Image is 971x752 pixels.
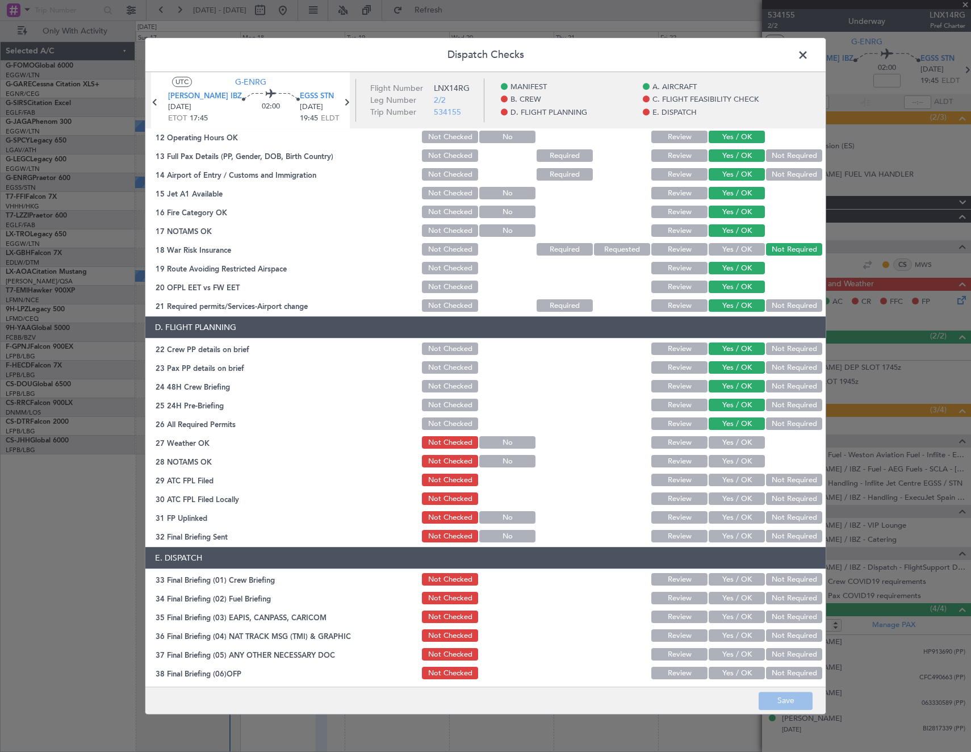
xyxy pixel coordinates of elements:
button: Not Required [766,512,822,524]
button: Yes / OK [709,649,765,661]
button: Yes / OK [709,630,765,642]
button: Not Required [766,667,822,680]
button: Yes / OK [709,418,765,431]
button: Not Required [766,362,822,374]
button: Yes / OK [709,437,765,449]
button: Yes / OK [709,262,765,275]
button: Not Required [766,381,822,393]
button: Not Required [766,493,822,505]
button: Not Required [766,300,822,312]
button: Yes / OK [709,187,765,200]
button: Not Required [766,592,822,605]
button: Yes / OK [709,667,765,680]
button: Not Required [766,649,822,661]
button: Not Required [766,474,822,487]
button: Not Required [766,530,822,543]
button: Not Required [766,150,822,162]
header: Dispatch Checks [145,38,826,72]
button: Yes / OK [709,493,765,505]
button: Yes / OK [709,131,765,144]
button: Yes / OK [709,399,765,412]
button: Not Required [766,574,822,586]
button: Yes / OK [709,169,765,181]
button: Not Required [766,418,822,431]
button: Yes / OK [709,206,765,219]
button: Yes / OK [709,574,765,586]
button: Yes / OK [709,362,765,374]
button: Yes / OK [709,300,765,312]
button: Yes / OK [709,474,765,487]
button: Not Required [766,343,822,356]
button: Not Required [766,169,822,181]
button: Not Required [766,630,822,642]
button: Not Required [766,244,822,256]
button: Not Required [766,611,822,624]
button: Yes / OK [709,244,765,256]
button: Yes / OK [709,225,765,237]
button: Yes / OK [709,150,765,162]
button: Yes / OK [709,611,765,624]
button: Yes / OK [709,281,765,294]
button: Yes / OK [709,381,765,393]
button: Yes / OK [709,530,765,543]
button: Yes / OK [709,592,765,605]
button: Not Required [766,399,822,412]
button: Yes / OK [709,456,765,468]
button: Yes / OK [709,512,765,524]
button: Yes / OK [709,343,765,356]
